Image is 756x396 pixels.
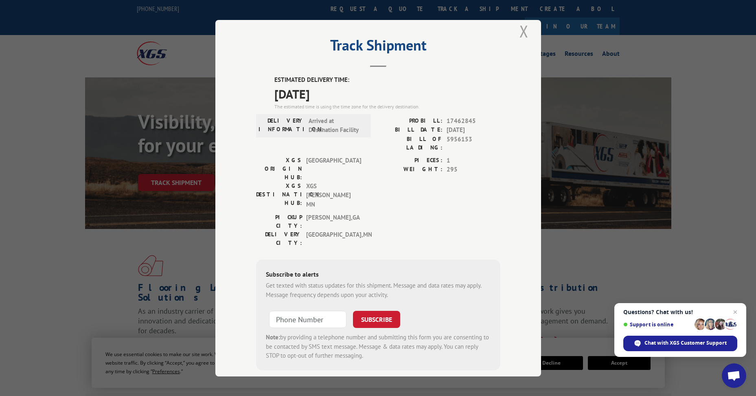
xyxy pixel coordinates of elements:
span: Chat with XGS Customer Support [644,339,727,347]
div: The estimated time is using the time zone for the delivery destination. [274,103,500,110]
span: Chat with XGS Customer Support [623,336,737,351]
div: by providing a telephone number and submitting this form you are consenting to be contacted by SM... [266,333,491,361]
span: 17462845 [447,116,500,125]
div: Get texted with status updates for this shipment. Message and data rates may apply. Message frequ... [266,281,491,299]
label: PROBILL: [378,116,443,125]
div: Subscribe to alerts [266,269,491,281]
span: Support is online [623,321,692,328]
label: XGS DESTINATION HUB: [256,181,302,209]
span: 5956153 [447,134,500,152]
span: [DATE] [447,125,500,135]
button: Close modal [517,20,531,42]
span: [GEOGRAPHIC_DATA] , MN [306,230,361,247]
span: 295 [447,165,500,174]
input: Phone Number [269,311,346,328]
strong: Note: [266,333,280,341]
span: [GEOGRAPHIC_DATA] [306,156,361,181]
span: [DATE] [274,84,500,103]
span: XGS [PERSON_NAME] MN [306,181,361,209]
label: PICKUP CITY: [256,213,302,230]
label: DELIVERY CITY: [256,230,302,247]
label: PIECES: [378,156,443,165]
a: Open chat [722,363,746,388]
label: DELIVERY INFORMATION: [259,116,305,134]
span: 1 [447,156,500,165]
span: Questions? Chat with us! [623,309,737,315]
button: SUBSCRIBE [353,311,400,328]
span: [PERSON_NAME] , GA [306,213,361,230]
span: Arrived at Destination Facility [309,116,364,134]
label: WEIGHT: [378,165,443,174]
h2: Track Shipment [256,40,500,55]
label: ESTIMATED DELIVERY TIME: [274,75,500,85]
label: XGS ORIGIN HUB: [256,156,302,181]
label: BILL OF LADING: [378,134,443,152]
label: BILL DATE: [378,125,443,135]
